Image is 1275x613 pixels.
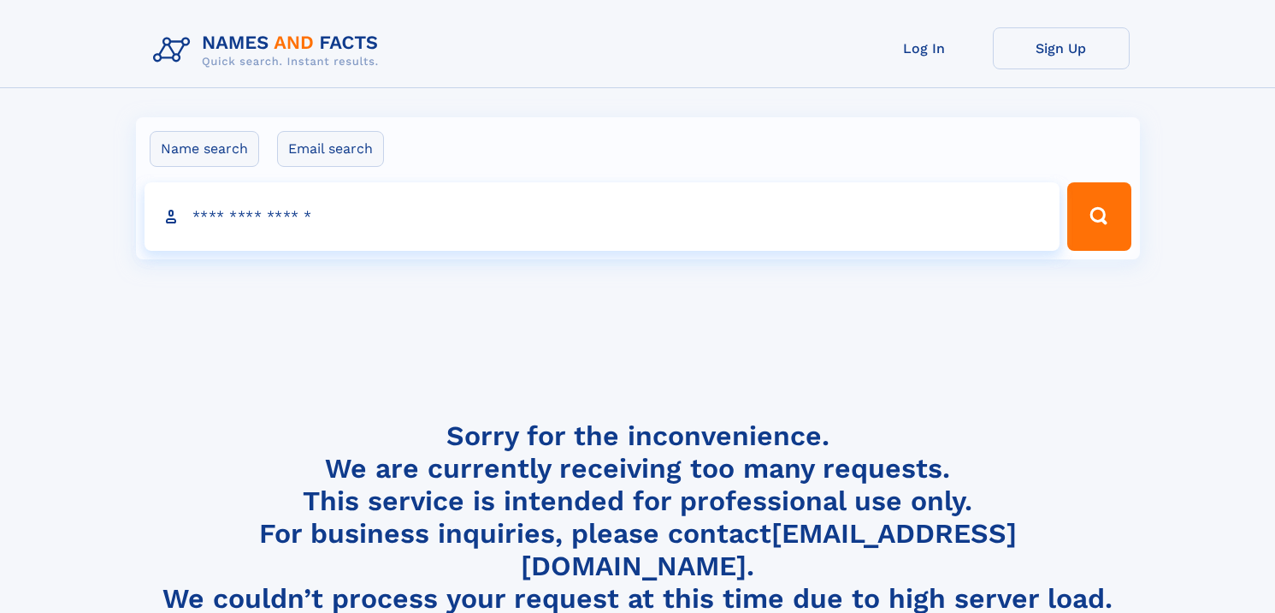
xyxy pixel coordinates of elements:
[521,517,1017,582] a: [EMAIL_ADDRESS][DOMAIN_NAME]
[1067,182,1130,251] button: Search Button
[150,131,259,167] label: Name search
[146,27,393,74] img: Logo Names and Facts
[856,27,993,69] a: Log In
[277,131,384,167] label: Email search
[993,27,1130,69] a: Sign Up
[145,182,1060,251] input: search input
